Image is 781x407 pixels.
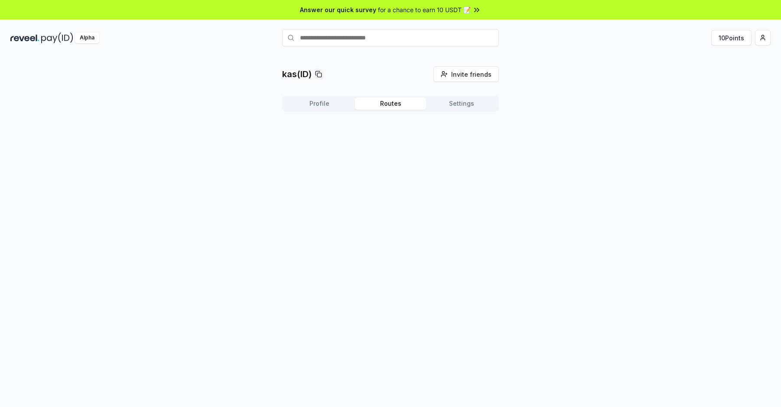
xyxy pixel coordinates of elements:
[711,30,752,46] button: 10Points
[451,70,491,79] span: Invite friends
[355,98,426,110] button: Routes
[41,33,73,43] img: pay_id
[284,98,355,110] button: Profile
[378,5,471,14] span: for a chance to earn 10 USDT 📝
[433,66,499,82] button: Invite friends
[10,33,39,43] img: reveel_dark
[426,98,497,110] button: Settings
[300,5,376,14] span: Answer our quick survey
[75,33,99,43] div: Alpha
[282,68,312,80] p: kas(ID)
